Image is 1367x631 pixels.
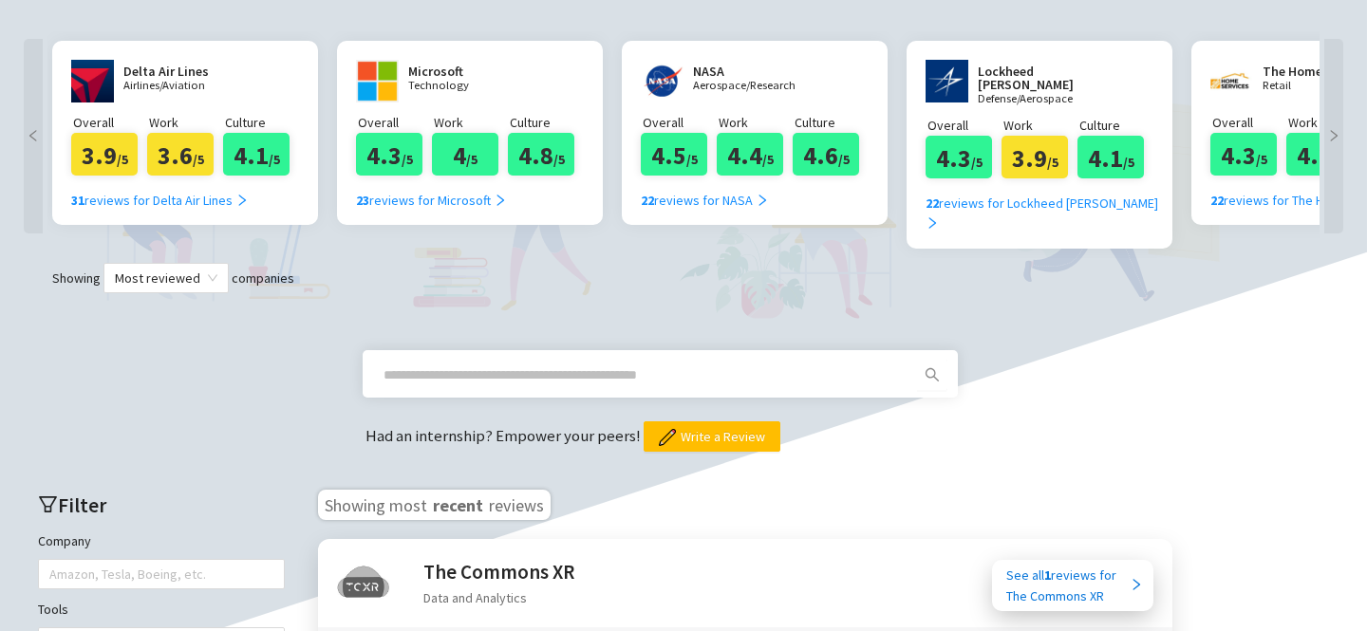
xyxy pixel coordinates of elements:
b: 23 [356,192,369,209]
div: 4.4 [717,133,783,176]
p: Culture [225,112,299,133]
p: Work [434,112,508,133]
span: search [918,367,946,382]
a: 23reviews for Microsoft right [356,176,507,211]
div: 4.2 [1286,133,1353,176]
h3: Showing most reviews [318,490,551,520]
div: See all reviews for The Commons XR [1006,565,1130,606]
h2: Lockheed [PERSON_NAME] [978,65,1120,91]
img: nasa.gov [641,60,683,102]
label: Tools [38,599,68,620]
p: Overall [927,115,1002,136]
div: Showing companies [19,263,1348,293]
b: 1 [1044,566,1051,584]
button: search [917,360,947,390]
span: Write a Review [681,426,765,447]
p: Aerospace/Research [693,80,807,92]
a: 22reviews for Lockheed [PERSON_NAME] right [926,178,1168,234]
span: right [494,194,507,207]
a: See all1reviews forThe Commons XR [992,560,1153,611]
p: Overall [358,112,432,133]
h2: NASA [693,65,807,78]
p: Work [1288,112,1362,133]
b: 22 [926,195,939,212]
span: /5 [1123,154,1134,171]
div: 3.9 [1002,136,1068,178]
img: www.microsoft.com [356,60,399,102]
div: 4.1 [1077,136,1144,178]
button: Write a Review [644,421,780,452]
span: right [1324,129,1343,142]
img: The Commons XR [335,556,392,613]
span: right [1130,578,1143,591]
span: /5 [466,151,478,168]
h2: The Commons XR [423,556,575,587]
div: 4 [432,133,498,176]
div: 4.3 [356,133,422,176]
div: 4.1 [223,133,290,176]
span: /5 [971,154,983,171]
b: 22 [1210,192,1224,209]
span: /5 [1047,154,1058,171]
p: Airlines/Aviation [123,80,237,92]
span: /5 [193,151,204,168]
span: /5 [762,151,774,168]
div: 4.3 [1210,133,1277,176]
a: 22reviews for NASA right [641,176,769,211]
p: Work [719,112,793,133]
div: 4.3 [926,136,992,178]
p: Technology [408,80,522,92]
div: 4.8 [508,133,574,176]
p: Defense/Aerospace [978,93,1120,105]
p: Culture [1079,115,1153,136]
span: /5 [1256,151,1267,168]
span: /5 [553,151,565,168]
span: right [235,194,249,207]
p: Work [149,112,223,133]
b: 31 [71,192,84,209]
span: Had an internship? Empower your peers! [365,425,644,446]
div: reviews for Delta Air Lines [71,190,249,211]
p: Culture [510,112,584,133]
span: recent [431,492,485,514]
div: 4.5 [641,133,707,176]
label: Company [38,530,91,551]
p: Overall [643,112,717,133]
img: pencil.png [659,429,676,446]
h2: Microsoft [408,65,522,78]
p: Culture [795,112,869,133]
span: /5 [117,151,128,168]
span: /5 [269,151,280,168]
p: Overall [73,112,147,133]
span: Most reviewed [115,264,217,292]
span: right [756,194,769,207]
span: /5 [686,151,698,168]
b: 22 [641,192,654,209]
div: reviews for Lockheed [PERSON_NAME] [926,193,1168,234]
a: 31reviews for Delta Air Lines right [71,176,249,211]
div: reviews for NASA [641,190,769,211]
span: /5 [402,151,413,168]
img: www.lockheedmartin.com [926,60,968,102]
p: Work [1003,115,1077,136]
div: Data and Analytics [423,587,575,608]
div: 3.9 [71,133,138,176]
div: 4.6 [793,133,859,176]
h2: Filter [38,490,285,521]
span: left [24,129,43,142]
div: reviews for Microsoft [356,190,507,211]
span: filter [38,494,58,514]
p: Overall [1212,112,1286,133]
div: 3.6 [147,133,214,176]
span: right [926,216,939,230]
span: /5 [838,151,850,168]
h2: Delta Air Lines [123,65,237,78]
